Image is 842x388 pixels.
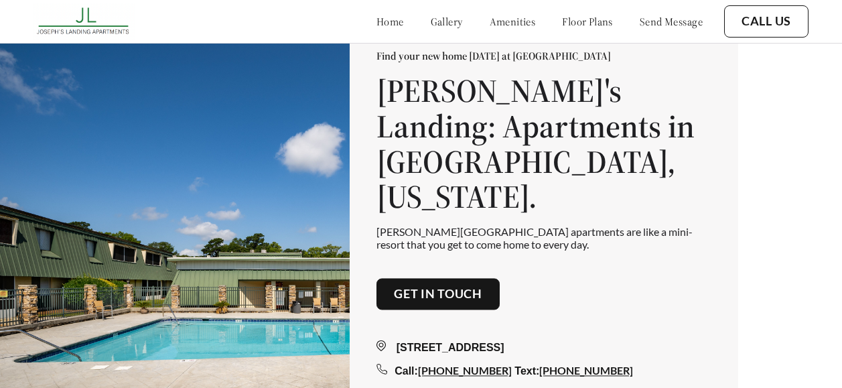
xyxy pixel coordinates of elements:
[376,278,500,310] button: Get in touch
[539,365,633,377] a: [PHONE_NUMBER]
[376,340,711,357] div: [STREET_ADDRESS]
[418,365,512,377] a: [PHONE_NUMBER]
[395,366,418,377] span: Call:
[742,14,791,29] a: Call Us
[376,15,404,28] a: home
[724,5,809,38] button: Call Us
[33,3,135,40] img: Company logo
[514,366,539,377] span: Text:
[490,15,536,28] a: amenities
[376,49,711,62] p: Find your new home [DATE] at [GEOGRAPHIC_DATA]
[431,15,463,28] a: gallery
[376,73,711,214] h1: [PERSON_NAME]'s Landing: Apartments in [GEOGRAPHIC_DATA], [US_STATE].
[394,287,482,302] a: Get in touch
[376,226,711,251] p: [PERSON_NAME][GEOGRAPHIC_DATA] apartments are like a mini-resort that you get to come home to eve...
[640,15,703,28] a: send message
[562,15,613,28] a: floor plans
